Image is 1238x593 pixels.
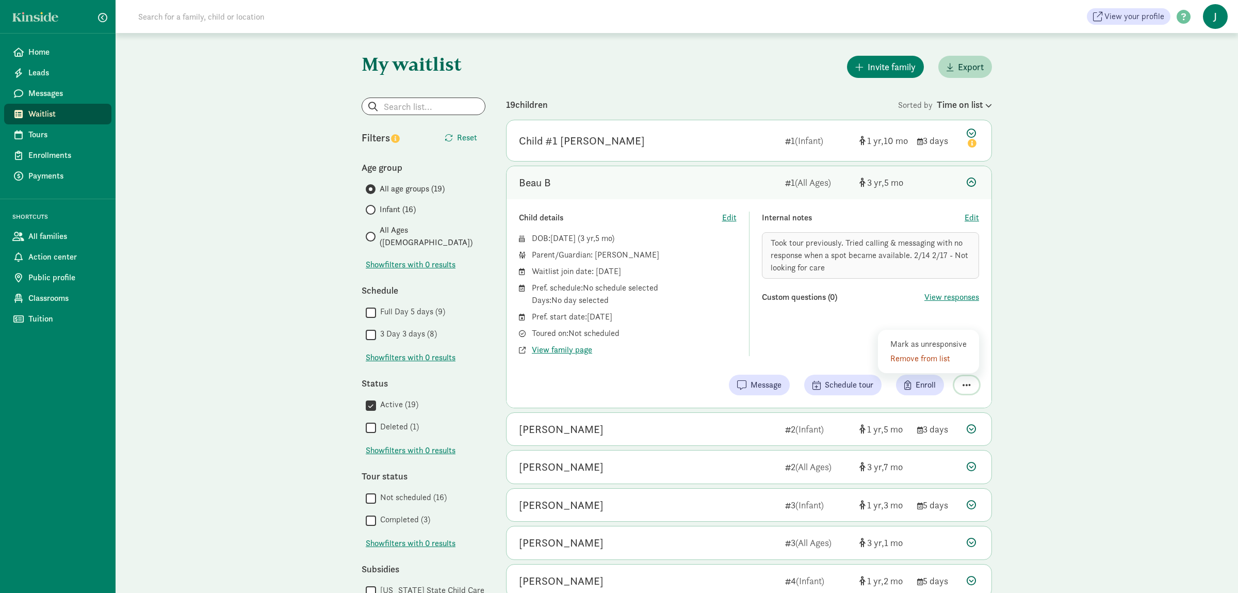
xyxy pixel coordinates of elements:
[366,259,455,271] span: Show filters with 0 results
[519,212,722,224] div: Child details
[28,230,103,243] span: All families
[796,575,824,587] span: (Infant)
[519,174,551,191] div: Beau B
[362,130,423,146] div: Filters
[785,422,851,436] div: 2
[28,251,103,263] span: Action center
[362,54,485,74] h1: My waitlist
[896,375,944,395] button: Enroll
[884,461,903,473] span: 7
[366,444,455,457] button: Showfilters with 0 results
[1104,10,1164,23] span: View your profile
[362,469,485,483] div: Tour status
[532,344,592,356] button: View family page
[362,283,485,297] div: Schedule
[4,62,111,83] a: Leads
[362,562,485,576] div: Subsidies
[4,124,111,145] a: Tours
[366,259,455,271] button: Showfilters with 0 results
[785,574,851,588] div: 4
[28,313,103,325] span: Tuition
[867,499,884,511] span: 1
[376,328,437,340] label: 3 Day 3 days (8)
[795,135,823,147] span: (Infant)
[890,352,970,365] div: Remove from list
[867,461,884,473] span: 3
[532,265,737,278] div: Waitlist join date: [DATE]
[28,108,103,120] span: Waitlist
[847,56,924,78] button: Invite family
[28,129,103,141] span: Tours
[890,338,970,350] div: Mark as unresponsive
[532,311,737,323] div: Pref. start date: [DATE]
[938,56,992,78] button: Export
[859,175,909,189] div: [object Object]
[376,306,445,318] label: Full Day 5 days (9)
[884,575,903,587] span: 2
[28,46,103,58] span: Home
[762,291,925,303] div: Custom questions (0)
[965,212,979,224] span: Edit
[859,422,909,436] div: [object Object]
[795,499,824,511] span: (Infant)
[4,247,111,267] a: Action center
[4,309,111,329] a: Tuition
[884,423,903,435] span: 5
[924,291,979,303] button: View responses
[519,573,604,589] div: David Mann
[380,224,485,249] span: All Ages ([DEMOGRAPHIC_DATA])
[580,233,595,244] span: 3
[1203,4,1228,29] span: J
[795,177,831,188] span: (All Ages)
[532,327,737,340] div: Toured on: Not scheduled
[1186,543,1238,593] iframe: Chat Widget
[884,537,903,549] span: 1
[867,135,884,147] span: 1
[457,132,477,144] span: Reset
[859,134,909,148] div: [object Object]
[532,282,737,307] div: Pref. schedule: No schedule selected Days: No day selected
[884,177,903,188] span: 5
[916,379,936,391] span: Enroll
[519,459,604,475] div: Attalie Kubat
[785,498,851,512] div: 3
[867,575,884,587] span: 1
[867,537,884,549] span: 3
[4,83,111,104] a: Messages
[868,60,916,74] span: Invite family
[4,145,111,166] a: Enrollments
[532,249,737,261] div: Parent/Guardian: [PERSON_NAME]
[785,134,851,148] div: 1
[28,67,103,79] span: Leads
[762,212,965,224] div: Internal notes
[771,237,968,273] span: Took tour previously. Tried calling & messaging with no response when a spot became available. 2/...
[859,460,909,474] div: [object Object]
[859,536,909,550] div: [object Object]
[28,271,103,284] span: Public profile
[376,491,447,504] label: Not scheduled (16)
[28,87,103,100] span: Messages
[519,497,604,514] div: Delilah DiMezza
[380,203,416,216] span: Infant (16)
[795,423,824,435] span: (Infant)
[751,379,781,391] span: Message
[506,98,898,111] div: 19 children
[366,351,455,364] span: Show filters with 0 results
[28,149,103,162] span: Enrollments
[376,421,419,433] label: Deleted (1)
[867,177,884,188] span: 3
[958,60,984,74] span: Export
[519,133,645,149] div: Child #1 Stewart
[366,537,455,550] button: Showfilters with 0 results
[28,170,103,182] span: Payments
[884,135,908,147] span: 10
[722,212,737,224] span: Edit
[436,127,485,148] button: Reset
[4,288,111,309] a: Classrooms
[859,574,909,588] div: [object Object]
[366,351,455,364] button: Showfilters with 0 results
[362,376,485,390] div: Status
[595,233,612,244] span: 5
